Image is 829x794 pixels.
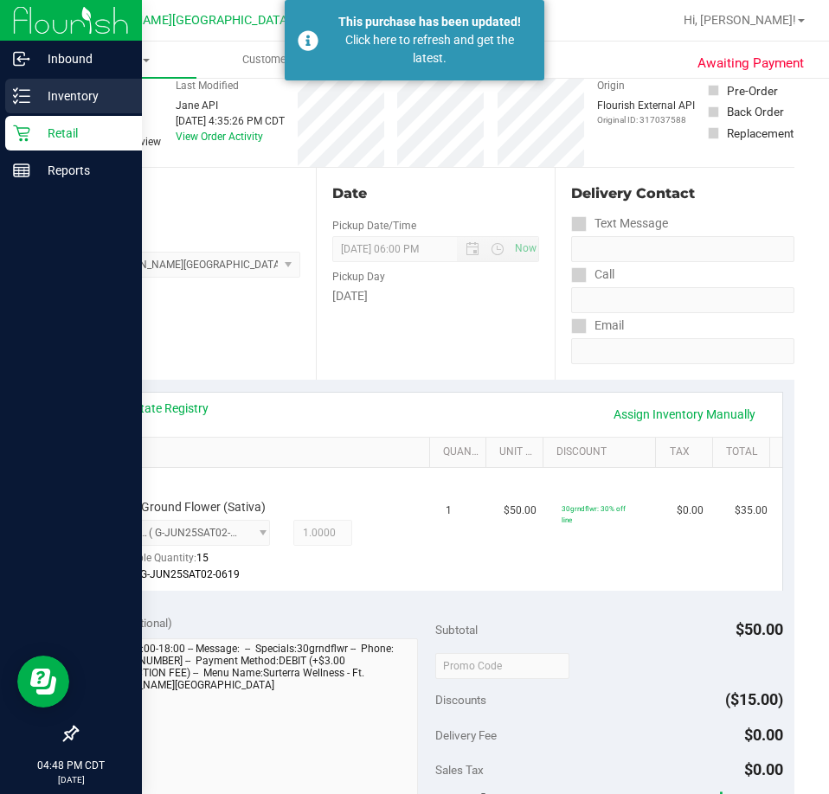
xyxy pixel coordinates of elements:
inline-svg: Inventory [13,87,30,105]
div: Location [76,183,300,204]
a: Assign Inventory Manually [602,400,767,429]
a: Total [726,445,762,459]
span: 1 [446,503,452,519]
div: Available Quantity: [108,546,280,579]
div: Replacement [727,125,794,142]
p: Original ID: 317037588 [597,113,695,126]
inline-svg: Inbound [13,50,30,67]
p: [DATE] [8,773,134,786]
label: Email [571,313,624,338]
span: Awaiting Payment [697,54,804,74]
p: 04:48 PM CDT [8,758,134,773]
a: Unit Price [499,445,536,459]
span: 30grndflwr: 30% off line [562,504,626,524]
div: Delivery Contact [571,183,794,204]
span: $0.00 [677,503,704,519]
p: Retail [30,123,134,144]
div: Back Order [727,103,784,120]
div: [DATE] [332,287,540,305]
label: Last Modified [176,78,239,93]
a: SKU [102,445,422,459]
span: $0.00 [744,760,783,778]
span: Discounts [435,684,486,715]
inline-svg: Retail [13,125,30,142]
a: Quantity [443,445,479,459]
span: G-JUN25SAT02-0619 [140,568,240,580]
span: $50.00 [504,503,537,519]
iframe: Resource center [17,656,69,708]
a: Customers [196,42,351,78]
div: [DATE] 4:35:26 PM CDT [176,113,285,129]
div: Date [332,183,540,204]
div: Jane API [176,98,285,113]
input: Format: (999) 999-9999 [571,287,794,313]
label: Call [571,262,614,287]
label: Origin [597,78,625,93]
a: View State Registry [105,400,209,417]
span: $0.00 [744,726,783,744]
span: Ft [PERSON_NAME][GEOGRAPHIC_DATA] [62,13,291,28]
p: Inventory [30,86,134,106]
label: Text Message [571,211,668,236]
input: Promo Code [435,653,569,679]
p: Reports [30,160,134,181]
a: View Order Activity [176,131,263,143]
a: Tax [670,445,706,459]
div: Pre-Order [727,82,778,99]
div: Click here to refresh and get the latest. [328,31,531,67]
label: Pickup Date/Time [332,218,416,234]
div: Flourish External API [597,98,695,126]
span: Sales Tax [435,763,484,777]
span: $50.00 [736,620,783,638]
label: Pickup Day [332,269,385,285]
span: ($15.00) [725,690,783,708]
p: Inbound [30,48,134,69]
div: This purchase has been updated! [328,13,531,31]
a: Discount [556,445,649,459]
span: 15 [196,552,209,564]
inline-svg: Reports [13,162,30,179]
span: $35.00 [735,503,768,519]
span: FT 7g Ground Flower (Sativa) [108,499,266,515]
span: Hi, [PERSON_NAME]! [684,13,796,27]
span: Delivery Fee [435,728,497,742]
input: Format: (999) 999-9999 [571,236,794,262]
span: Customers [197,52,350,67]
span: Subtotal [435,623,478,637]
